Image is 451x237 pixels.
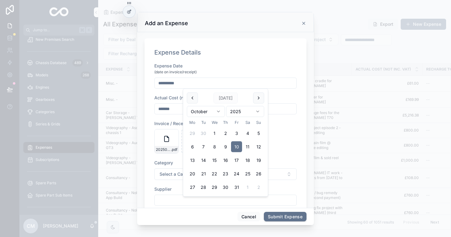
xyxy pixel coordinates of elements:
[187,155,198,166] button: Monday, 13 October 2025
[242,141,253,152] button: Saturday, 11 October 2025
[154,160,173,165] span: Category
[209,120,220,125] th: Wednesday
[253,141,264,152] button: Sunday, 12 October 2025
[198,168,209,179] button: Tuesday, 21 October 2025
[220,182,231,193] button: Thursday, 30 October 2025
[154,168,297,180] button: Select Button
[198,128,209,139] button: Tuesday, 30 September 2025
[187,141,198,152] button: Monday, 6 October 2025
[209,128,220,139] button: Wednesday, 1 October 2025
[231,128,242,139] button: Friday, 3 October 2025
[154,48,201,57] h1: Expense Details
[171,147,177,152] span: .pdf
[220,168,231,179] button: Thursday, 23 October 2025
[253,182,264,193] button: Sunday, 2 November 2025
[154,95,207,100] span: Actual Cost (not inc. VAT)
[242,155,253,166] button: Saturday, 18 October 2025
[231,120,242,125] th: Friday
[237,212,260,222] button: Cancel
[242,168,253,179] button: Saturday, 25 October 2025
[242,120,253,125] th: Saturday
[209,141,220,152] button: Wednesday, 8 October 2025
[253,120,264,125] th: Sunday
[242,128,253,139] button: Saturday, 4 October 2025
[220,128,231,139] button: Thursday, 2 October 2025
[220,155,231,166] button: Thursday, 16 October 2025
[154,186,172,192] span: Supplier
[156,147,171,152] span: 20250193 (1)
[198,155,209,166] button: Tuesday, 14 October 2025
[160,171,196,177] span: Select a Category
[242,182,253,193] button: Saturday, 1 November 2025
[209,168,220,179] button: Wednesday, 22 October 2025
[220,120,231,125] th: Thursday
[187,128,198,139] button: Monday, 29 September 2025
[253,168,264,179] button: Sunday, 26 October 2025
[154,121,189,126] span: Invoice / Receipt
[220,141,231,152] button: Thursday, 9 October 2025
[253,155,264,166] button: Sunday, 19 October 2025
[187,120,264,193] table: October 2025
[145,20,188,27] h3: Add an Expense
[187,182,198,193] button: Monday, 27 October 2025
[198,141,209,152] button: Tuesday, 7 October 2025
[198,182,209,193] button: Tuesday, 28 October 2025
[231,182,242,193] button: Friday, 31 October 2025
[187,168,198,179] button: Monday, 20 October 2025
[264,212,306,222] button: Submit Expense
[209,155,220,166] button: Wednesday, 15 October 2025
[154,63,183,68] span: Expense Date
[187,120,198,125] th: Monday
[231,141,242,152] button: Today, Friday, 10 October 2025, selected
[253,128,264,139] button: Sunday, 5 October 2025
[154,70,197,75] span: (date on invoice/receipt)
[198,120,209,125] th: Tuesday
[231,155,242,166] button: Friday, 17 October 2025
[231,168,242,179] button: Friday, 24 October 2025
[209,182,220,193] button: Wednesday, 29 October 2025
